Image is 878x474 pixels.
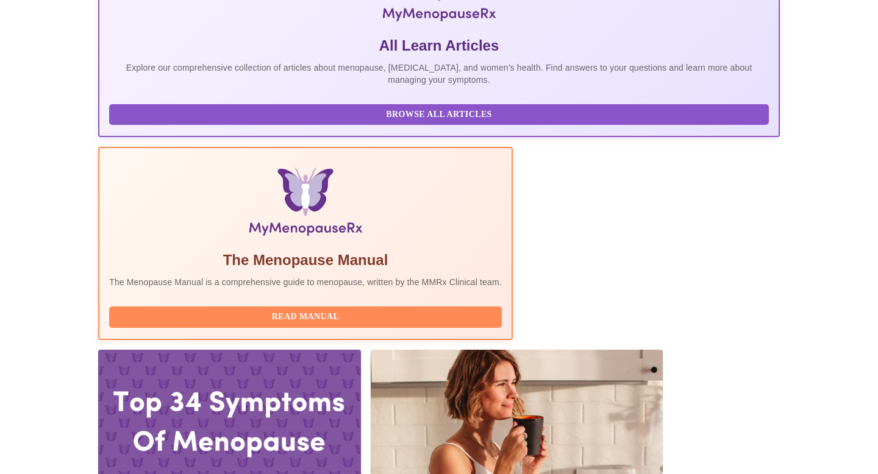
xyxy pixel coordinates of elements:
[109,250,502,270] h5: The Menopause Manual
[109,311,505,321] a: Read Manual
[109,108,772,119] a: Browse All Articles
[171,168,439,241] img: Menopause Manual
[109,62,769,86] p: Explore our comprehensive collection of articles about menopause, [MEDICAL_DATA], and women's hea...
[109,306,502,328] button: Read Manual
[121,107,757,122] span: Browse All Articles
[109,104,769,126] button: Browse All Articles
[121,310,490,325] span: Read Manual
[109,276,502,288] p: The Menopause Manual is a comprehensive guide to menopause, written by the MMRx Clinical team.
[109,36,769,55] h5: All Learn Articles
